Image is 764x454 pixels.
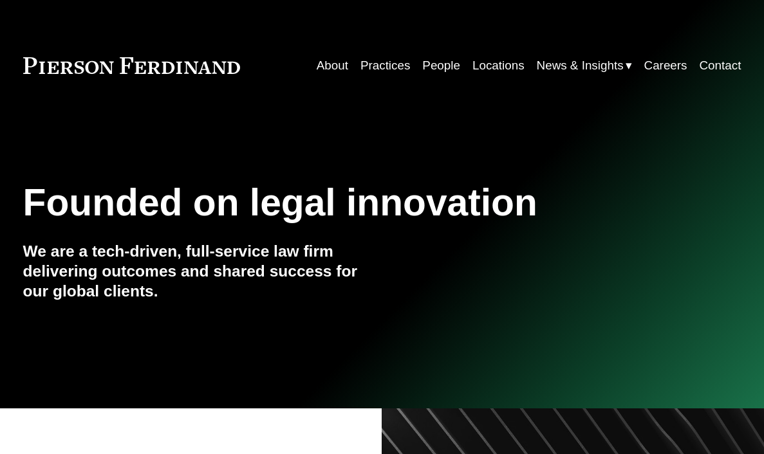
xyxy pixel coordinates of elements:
a: Practices [360,53,410,78]
h4: We are a tech-driven, full-service law firm delivering outcomes and shared success for our global... [23,241,382,301]
a: folder dropdown [537,53,632,78]
h1: Founded on legal innovation [23,181,622,224]
a: People [422,53,460,78]
a: Careers [644,53,687,78]
a: About [317,53,348,78]
a: Locations [472,53,525,78]
span: News & Insights [537,55,624,77]
a: Contact [700,53,741,78]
